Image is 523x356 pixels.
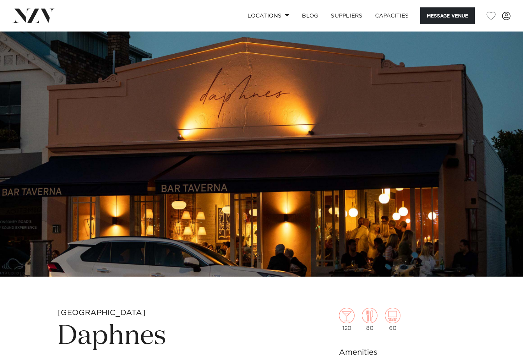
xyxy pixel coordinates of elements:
a: BLOG [296,7,325,24]
img: theatre.png [385,308,400,323]
div: 120 [339,308,355,331]
a: SUPPLIERS [325,7,369,24]
h1: Daphnes [57,319,284,354]
div: 80 [362,308,377,331]
button: Message Venue [420,7,475,24]
img: dining.png [362,308,377,323]
img: nzv-logo.png [12,9,55,23]
a: Capacities [369,7,415,24]
div: 60 [385,308,400,331]
small: [GEOGRAPHIC_DATA] [57,309,146,317]
img: cocktail.png [339,308,355,323]
a: Locations [241,7,296,24]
